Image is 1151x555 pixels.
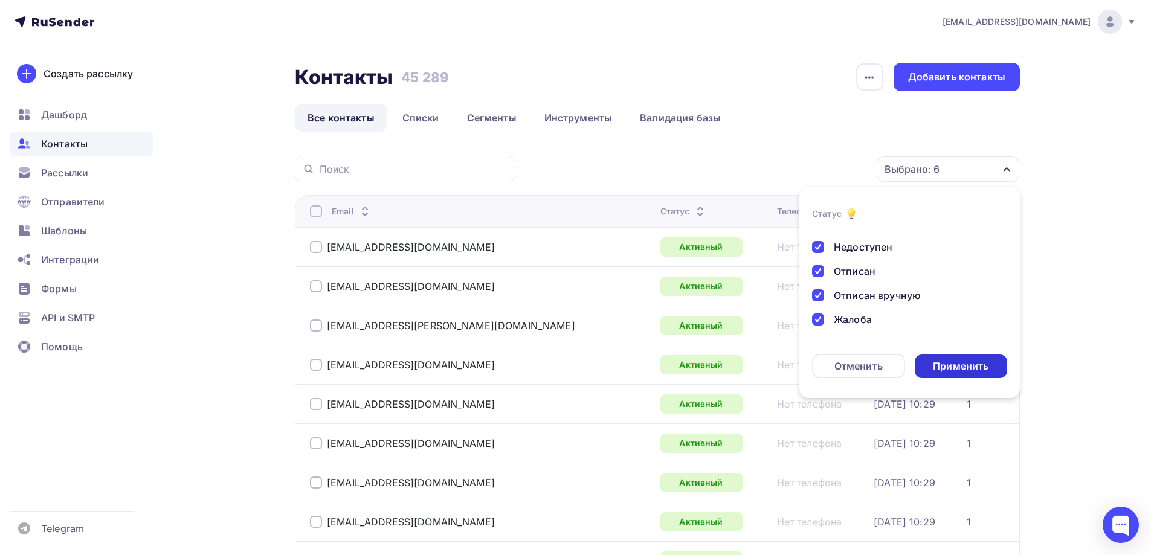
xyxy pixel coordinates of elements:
h3: 45 289 [401,69,449,86]
a: Активный [660,277,743,296]
a: [EMAIL_ADDRESS][DOMAIN_NAME] [327,437,495,449]
div: Телефон [777,205,831,217]
a: Активный [660,394,743,414]
h2: Контакты [295,65,393,89]
span: Отправители [41,194,105,209]
a: Рассылки [10,161,153,185]
div: Нет телефона [777,437,842,449]
div: Добавить контакты [908,70,1005,84]
a: [EMAIL_ADDRESS][DOMAIN_NAME] [943,10,1136,34]
a: Отправители [10,190,153,214]
a: Активный [660,473,743,492]
a: [EMAIL_ADDRESS][DOMAIN_NAME] [327,516,495,528]
span: Дашборд [41,107,87,122]
a: Формы [10,277,153,301]
a: [DATE] 10:29 [874,476,935,489]
a: Нет телефона [777,359,842,371]
a: Все контакты [295,104,387,132]
span: Формы [41,281,77,296]
span: Рассылки [41,165,88,180]
div: Жалоба [834,312,872,327]
div: Нет телефона [777,319,842,332]
a: Активный [660,316,743,335]
a: [EMAIL_ADDRESS][DOMAIN_NAME] [327,280,495,292]
a: Активный [660,355,743,374]
div: Применить [933,359,988,373]
a: Нет телефона [777,476,842,489]
a: Активный [660,434,743,453]
a: 1 [967,437,971,449]
a: Шаблоны [10,219,153,243]
span: Помощь [41,339,83,354]
a: Дашборд [10,103,153,127]
span: Telegram [41,521,84,536]
div: Недоступен [834,240,892,254]
a: Сегменты [454,104,529,132]
a: [DATE] 10:29 [874,437,935,449]
a: [DATE] 10:29 [874,398,935,410]
a: 1 [967,476,971,489]
a: Нет телефона [777,241,842,253]
a: [EMAIL_ADDRESS][DOMAIN_NAME] [327,398,495,410]
a: [DATE] 10:29 [874,516,935,528]
div: Отменить [834,359,883,373]
div: [EMAIL_ADDRESS][PERSON_NAME][DOMAIN_NAME] [327,319,575,332]
ul: Выбрано: 6 [799,187,1020,398]
div: Создать рассылку [44,66,133,81]
a: Нет телефона [777,280,842,292]
span: Шаблоны [41,223,87,238]
div: Выбрано: 6 [885,162,940,176]
a: [EMAIL_ADDRESS][DOMAIN_NAME] [327,241,495,253]
a: Активный [660,237,743,257]
span: Интеграции [41,252,99,267]
a: [EMAIL_ADDRESS][DOMAIN_NAME] [327,359,495,371]
div: Email [332,205,372,217]
div: Статус [660,205,708,217]
a: Валидация базы [627,104,733,132]
a: Контакты [10,132,153,156]
input: Поиск [320,162,508,176]
div: Статус [812,208,842,220]
a: Нет телефона [777,516,842,528]
span: [EMAIL_ADDRESS][DOMAIN_NAME] [943,16,1091,28]
span: API и SMTP [41,310,95,325]
span: Контакты [41,136,88,151]
a: 1 [967,398,971,410]
a: Активный [660,512,743,531]
a: Нет телефона [777,398,842,410]
div: Отписан [834,264,875,278]
a: 1 [967,516,971,528]
button: Выбрано: 6 [876,156,1020,182]
a: Списки [390,104,452,132]
a: [EMAIL_ADDRESS][DOMAIN_NAME] [327,476,495,489]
